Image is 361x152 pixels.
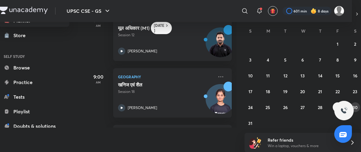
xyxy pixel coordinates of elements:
button: August 5, 2025 [280,55,290,65]
button: August 30, 2025 [350,102,360,112]
abbr: Friday [336,28,339,34]
button: August 21, 2025 [315,87,325,96]
button: August 12, 2025 [280,71,290,80]
abbr: August 9, 2025 [354,57,356,63]
abbr: August 12, 2025 [283,73,287,79]
img: Avatar [206,31,235,60]
button: August 4, 2025 [263,55,273,65]
abbr: August 28, 2025 [318,104,322,110]
div: Store [13,32,29,39]
button: August 27, 2025 [298,102,307,112]
button: August 25, 2025 [263,102,273,112]
button: August 17, 2025 [245,87,255,96]
h5: मूल अधिकार (M1) [118,25,194,31]
button: August 16, 2025 [350,71,360,80]
p: Session 18 [118,89,213,94]
abbr: August 23, 2025 [353,89,357,94]
abbr: August 4, 2025 [267,57,269,63]
button: August 3, 2025 [245,55,255,65]
button: August 11, 2025 [263,71,273,80]
button: August 10, 2025 [245,71,255,80]
button: August 31, 2025 [245,118,255,128]
p: AM [86,80,111,84]
img: Komal [334,6,344,16]
button: August 8, 2025 [333,55,342,65]
abbr: Saturday [354,28,356,34]
button: August 23, 2025 [350,87,360,96]
abbr: August 20, 2025 [300,89,305,94]
abbr: August 2, 2025 [354,41,356,47]
abbr: August 15, 2025 [335,73,340,79]
button: August 20, 2025 [298,87,307,96]
abbr: August 5, 2025 [284,57,286,63]
button: UPSC CSE - GS [63,5,115,17]
button: August 2, 2025 [350,39,360,49]
h5: खनिज एवं शैल [118,82,194,88]
img: referral [249,136,262,149]
button: August 19, 2025 [280,87,290,96]
abbr: August 21, 2025 [318,89,322,94]
abbr: August 19, 2025 [283,89,287,94]
img: Avatar [206,87,235,117]
abbr: August 31, 2025 [248,120,252,126]
h5: 9:00 [86,73,111,80]
abbr: August 25, 2025 [266,104,270,110]
abbr: Wednesday [301,28,305,34]
abbr: Thursday [319,28,321,34]
p: Session 12 [118,32,213,38]
abbr: August 8, 2025 [336,57,339,63]
abbr: August 11, 2025 [266,73,270,79]
button: August 18, 2025 [263,87,273,96]
p: [PERSON_NAME] [128,105,157,111]
abbr: August 14, 2025 [318,73,322,79]
abbr: August 17, 2025 [248,89,252,94]
h6: Refer friends [268,137,342,143]
abbr: August 26, 2025 [283,104,288,110]
abbr: August 6, 2025 [301,57,304,63]
abbr: Monday [266,28,270,34]
abbr: August 22, 2025 [335,89,340,94]
button: August 1, 2025 [333,39,342,49]
button: August 13, 2025 [298,71,307,80]
img: avatar [270,8,276,14]
abbr: August 1, 2025 [337,41,338,47]
button: August 26, 2025 [280,102,290,112]
abbr: August 29, 2025 [335,104,340,110]
button: avatar [268,6,278,16]
img: streak [311,8,317,14]
h6: [DATE] [154,23,165,33]
abbr: August 27, 2025 [300,104,305,110]
p: Geography [118,73,213,80]
button: August 29, 2025 [333,102,342,112]
abbr: August 24, 2025 [248,104,253,110]
abbr: August 18, 2025 [266,89,270,94]
abbr: August 10, 2025 [248,73,253,79]
abbr: Sunday [249,28,252,34]
button: August 7, 2025 [315,55,325,65]
button: August 6, 2025 [298,55,307,65]
button: August 15, 2025 [333,71,342,80]
p: Win a laptop, vouchers & more [268,143,342,149]
img: ttu [340,107,348,114]
abbr: Tuesday [284,28,286,34]
button: August 9, 2025 [350,55,360,65]
abbr: August 16, 2025 [353,73,357,79]
abbr: August 3, 2025 [249,57,252,63]
button: August 24, 2025 [245,102,255,112]
p: [PERSON_NAME] [128,48,157,54]
abbr: August 7, 2025 [319,57,321,63]
button: August 22, 2025 [333,87,342,96]
button: August 28, 2025 [315,102,325,112]
abbr: August 13, 2025 [300,73,305,79]
button: August 14, 2025 [315,71,325,80]
p: AM [86,24,111,27]
abbr: August 30, 2025 [352,104,358,110]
